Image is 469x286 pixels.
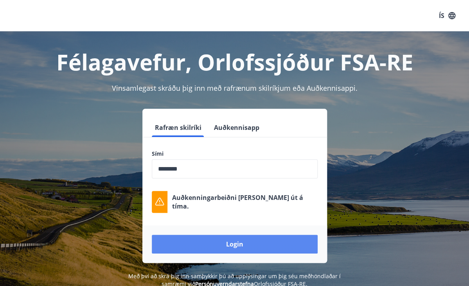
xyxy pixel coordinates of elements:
label: Sími [152,150,318,158]
button: Auðkennisapp [211,118,262,137]
h1: Félagavefur, Orlofssjóður FSA-RE [9,47,460,77]
button: Rafræn skilríki [152,118,205,137]
button: Login [152,235,318,254]
p: Auðkenningarbeiðni [PERSON_NAME] út á tíma. [172,193,318,210]
span: Vinsamlegast skráðu þig inn með rafrænum skilríkjum eða Auðkennisappi. [112,83,358,93]
button: ÍS [435,9,460,23]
